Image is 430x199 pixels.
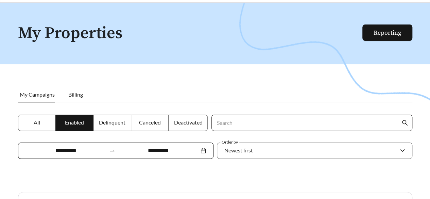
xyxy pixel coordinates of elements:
span: Newest first [224,147,253,153]
h1: My Properties [18,24,363,43]
span: Delinquent [99,119,125,126]
span: Deactivated [174,119,202,126]
button: Reporting [362,24,412,41]
span: Billing [68,91,83,98]
span: Enabled [65,119,84,126]
span: to [109,148,115,154]
span: My Campaigns [20,91,55,98]
span: All [34,119,40,126]
span: Canceled [139,119,161,126]
span: swap-right [109,148,115,154]
a: Reporting [374,29,401,37]
span: search [402,120,408,126]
